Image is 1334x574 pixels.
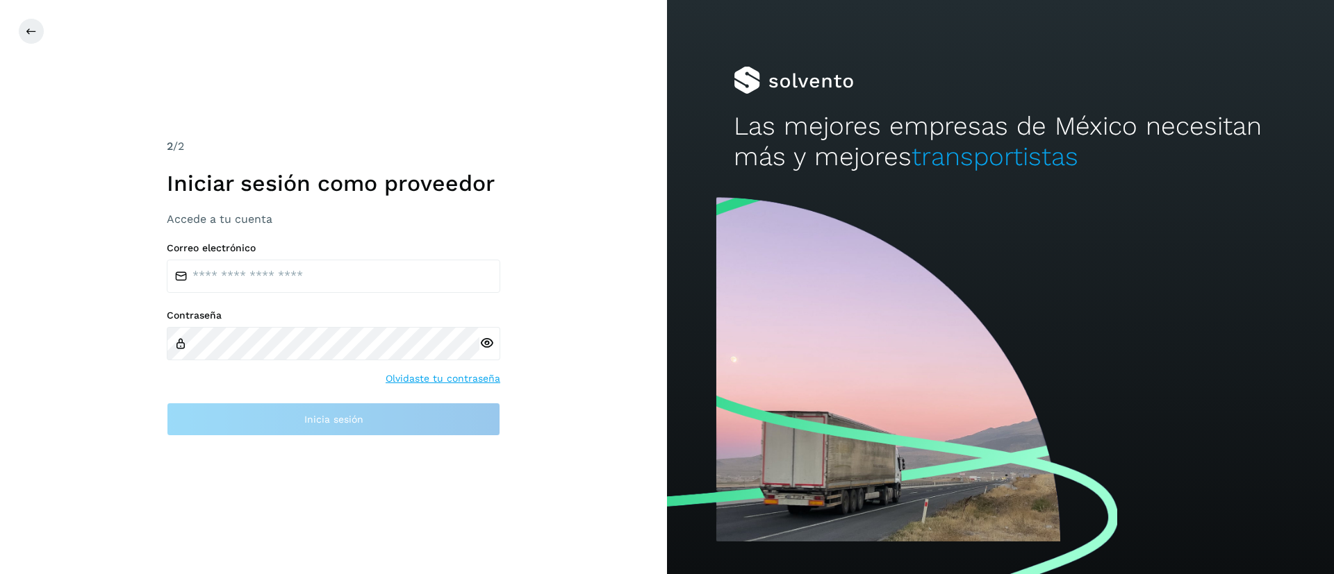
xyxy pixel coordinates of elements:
[734,111,1267,173] h2: Las mejores empresas de México necesitan más y mejores
[912,142,1078,171] span: transportistas
[304,414,363,424] span: Inicia sesión
[167,138,500,155] div: /2
[167,310,500,321] label: Contraseña
[386,371,500,386] a: Olvidaste tu contraseña
[167,212,500,226] h3: Accede a tu cuenta
[167,242,500,254] label: Correo electrónico
[167,403,500,436] button: Inicia sesión
[167,170,500,196] h1: Iniciar sesión como proveedor
[167,140,173,153] span: 2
